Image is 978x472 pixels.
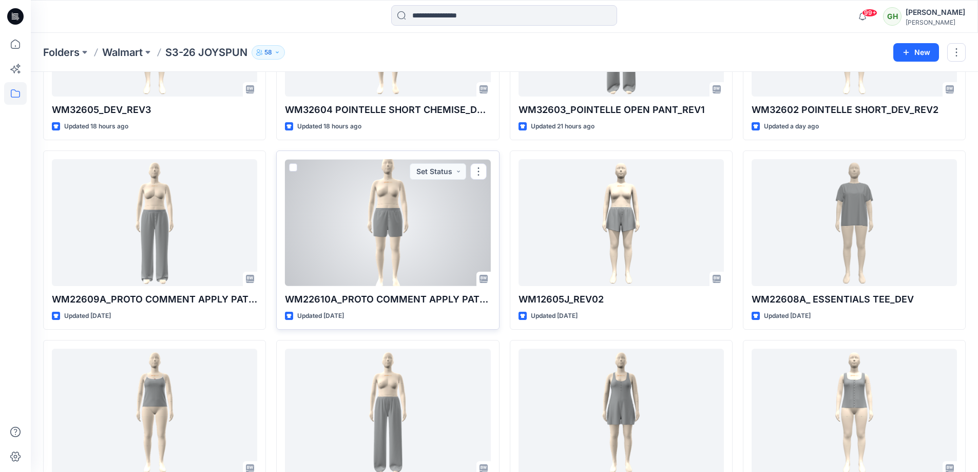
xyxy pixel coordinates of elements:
p: Updated [DATE] [764,311,811,322]
p: WM32603_POINTELLE OPEN PANT_REV1 [519,103,724,117]
span: 99+ [862,9,877,17]
div: [PERSON_NAME] [906,6,965,18]
p: Updated [DATE] [531,311,578,322]
p: Updated [DATE] [297,311,344,322]
p: 58 [264,47,272,58]
a: Walmart [102,45,143,60]
p: WM12605J_REV02 [519,292,724,307]
p: WM22610A_PROTO COMMENT APPLY PATTERN_REV1 [285,292,490,307]
a: WM22610A_PROTO COMMENT APPLY PATTERN_REV1 [285,159,490,286]
a: WM12605J_REV02 [519,159,724,286]
a: WM22609A_PROTO COMMENT APPLY PATTERN_REV1 [52,159,257,286]
a: WM22608A_ ESSENTIALS TEE_DEV [752,159,957,286]
p: Updated 18 hours ago [297,121,361,132]
button: 58 [252,45,285,60]
p: Updated 21 hours ago [531,121,595,132]
p: WM32602 POINTELLE SHORT_DEV_REV2 [752,103,957,117]
p: WM32605_DEV_REV3 [52,103,257,117]
p: Updated 18 hours ago [64,121,128,132]
p: WM32604 POINTELLE SHORT CHEMISE_DEV_REV1 [285,103,490,117]
div: GH [883,7,902,26]
p: S3-26 JOYSPUN [165,45,247,60]
p: Updated [DATE] [64,311,111,322]
p: WM22609A_PROTO COMMENT APPLY PATTERN_REV1 [52,292,257,307]
div: [PERSON_NAME] [906,18,965,26]
a: Folders [43,45,80,60]
p: WM22608A_ ESSENTIALS TEE_DEV [752,292,957,307]
button: New [893,43,939,62]
p: Updated a day ago [764,121,819,132]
